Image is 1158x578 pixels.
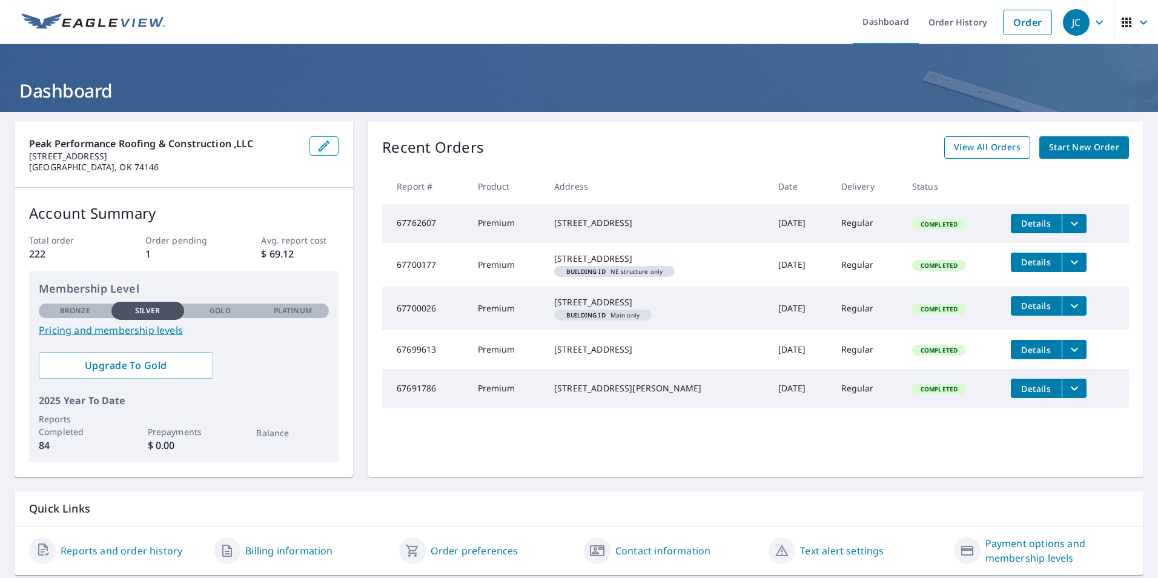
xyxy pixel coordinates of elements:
[468,287,544,330] td: Premium
[800,543,884,558] a: Text alert settings
[29,202,339,224] p: Account Summary
[382,204,468,243] td: 67762607
[769,369,831,408] td: [DATE]
[48,359,203,372] span: Upgrade To Gold
[60,305,90,316] p: Bronze
[29,234,107,247] p: Total order
[1062,214,1087,233] button: filesDropdownBtn-67762607
[382,243,468,287] td: 67700177
[148,425,220,438] p: Prepayments
[256,427,329,439] p: Balance
[554,296,759,308] div: [STREET_ADDRESS]
[15,78,1143,103] h1: Dashboard
[1062,379,1087,398] button: filesDropdownBtn-67691786
[769,168,831,204] th: Date
[29,162,300,173] p: [GEOGRAPHIC_DATA], OK 74146
[39,413,111,438] p: Reports Completed
[39,281,329,297] p: Membership Level
[832,330,902,369] td: Regular
[39,438,111,453] p: 84
[1062,296,1087,316] button: filesDropdownBtn-67700026
[1018,300,1054,311] span: Details
[39,323,329,337] a: Pricing and membership levels
[913,305,965,313] span: Completed
[1062,253,1087,272] button: filesDropdownBtn-67700177
[148,438,220,453] p: $ 0.00
[261,247,339,261] p: $ 69.12
[1049,140,1119,155] span: Start New Order
[210,305,230,316] p: Gold
[554,344,759,356] div: [STREET_ADDRESS]
[29,136,300,151] p: Peak Performance Roofing & Construction ,LLC
[1011,379,1062,398] button: detailsBtn-67691786
[245,543,333,558] a: Billing information
[913,385,965,393] span: Completed
[832,369,902,408] td: Regular
[29,247,107,261] p: 222
[769,204,831,243] td: [DATE]
[1018,218,1054,229] span: Details
[468,330,544,369] td: Premium
[382,168,468,204] th: Report #
[1011,214,1062,233] button: detailsBtn-67762607
[382,369,468,408] td: 67691786
[1018,383,1054,394] span: Details
[902,168,1001,204] th: Status
[1011,340,1062,359] button: detailsBtn-67699613
[913,346,965,354] span: Completed
[468,243,544,287] td: Premium
[22,13,165,32] img: EV Logo
[1018,256,1054,268] span: Details
[1003,10,1052,35] a: Order
[832,287,902,330] td: Regular
[544,168,769,204] th: Address
[554,382,759,394] div: [STREET_ADDRESS][PERSON_NAME]
[769,243,831,287] td: [DATE]
[554,253,759,265] div: [STREET_ADDRESS]
[1011,296,1062,316] button: detailsBtn-67700026
[39,393,329,408] p: 2025 Year To Date
[382,136,484,159] p: Recent Orders
[954,140,1021,155] span: View All Orders
[274,305,312,316] p: Platinum
[135,305,160,316] p: Silver
[566,312,606,318] em: Building ID
[985,536,1129,565] a: Payment options and membership levels
[468,204,544,243] td: Premium
[832,204,902,243] td: Regular
[382,330,468,369] td: 67699613
[913,220,965,228] span: Completed
[566,268,606,274] em: Building ID
[29,151,300,162] p: [STREET_ADDRESS]
[29,501,1129,516] p: Quick Links
[1062,340,1087,359] button: filesDropdownBtn-67699613
[1011,253,1062,272] button: detailsBtn-67700177
[554,217,759,229] div: [STREET_ADDRESS]
[1063,9,1090,36] div: JC
[61,543,182,558] a: Reports and order history
[832,243,902,287] td: Regular
[39,352,213,379] a: Upgrade To Gold
[145,234,223,247] p: Order pending
[261,234,339,247] p: Avg. report cost
[468,369,544,408] td: Premium
[769,287,831,330] td: [DATE]
[1018,344,1054,356] span: Details
[944,136,1030,159] a: View All Orders
[769,330,831,369] td: [DATE]
[1039,136,1129,159] a: Start New Order
[615,543,710,558] a: Contact information
[468,168,544,204] th: Product
[145,247,223,261] p: 1
[431,543,518,558] a: Order preferences
[559,268,670,274] span: NE structure only
[559,312,647,318] span: Main only
[913,261,965,270] span: Completed
[832,168,902,204] th: Delivery
[382,287,468,330] td: 67700026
